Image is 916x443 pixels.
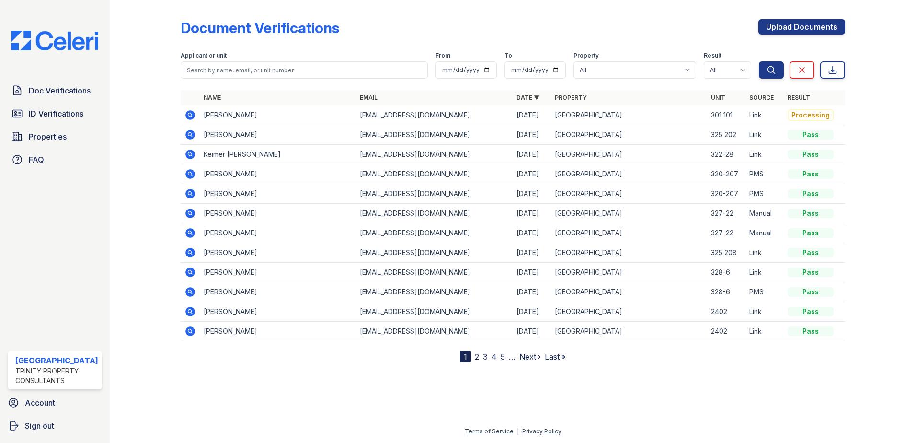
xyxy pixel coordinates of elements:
[200,302,356,322] td: [PERSON_NAME]
[745,204,784,223] td: Manual
[551,322,708,341] td: [GEOGRAPHIC_DATA]
[200,105,356,125] td: [PERSON_NAME]
[513,204,551,223] td: [DATE]
[8,104,102,123] a: ID Verifications
[707,282,745,302] td: 328-6
[356,223,513,243] td: [EMAIL_ADDRESS][DOMAIN_NAME]
[707,223,745,243] td: 327-22
[707,145,745,164] td: 322-28
[745,322,784,341] td: Link
[181,61,428,79] input: Search by name, email, or unit number
[29,108,83,119] span: ID Verifications
[551,184,708,204] td: [GEOGRAPHIC_DATA]
[513,223,551,243] td: [DATE]
[204,94,221,101] a: Name
[513,105,551,125] td: [DATE]
[545,352,566,361] a: Last »
[356,125,513,145] td: [EMAIL_ADDRESS][DOMAIN_NAME]
[711,94,725,101] a: Unit
[513,164,551,184] td: [DATE]
[745,282,784,302] td: PMS
[504,52,512,59] label: To
[200,164,356,184] td: [PERSON_NAME]
[200,243,356,263] td: [PERSON_NAME]
[745,302,784,322] td: Link
[181,52,227,59] label: Applicant or unit
[517,428,519,435] div: |
[356,243,513,263] td: [EMAIL_ADDRESS][DOMAIN_NAME]
[745,105,784,125] td: Link
[745,164,784,184] td: PMS
[707,243,745,263] td: 325 208
[788,109,834,121] div: Processing
[788,326,834,336] div: Pass
[707,164,745,184] td: 320-207
[200,145,356,164] td: Keimer [PERSON_NAME]
[29,85,91,96] span: Doc Verifications
[551,105,708,125] td: [GEOGRAPHIC_DATA]
[788,130,834,140] div: Pass
[200,322,356,341] td: [PERSON_NAME]
[513,243,551,263] td: [DATE]
[513,282,551,302] td: [DATE]
[749,94,774,101] a: Source
[707,125,745,145] td: 325 202
[573,52,599,59] label: Property
[200,263,356,282] td: [PERSON_NAME]
[707,263,745,282] td: 328-6
[435,52,450,59] label: From
[551,164,708,184] td: [GEOGRAPHIC_DATA]
[745,145,784,164] td: Link
[551,125,708,145] td: [GEOGRAPHIC_DATA]
[788,189,834,198] div: Pass
[513,302,551,322] td: [DATE]
[788,248,834,257] div: Pass
[29,131,67,142] span: Properties
[356,204,513,223] td: [EMAIL_ADDRESS][DOMAIN_NAME]
[200,282,356,302] td: [PERSON_NAME]
[745,243,784,263] td: Link
[519,352,541,361] a: Next ›
[181,19,339,36] div: Document Verifications
[4,393,106,412] a: Account
[551,145,708,164] td: [GEOGRAPHIC_DATA]
[707,184,745,204] td: 320-207
[501,352,505,361] a: 5
[356,164,513,184] td: [EMAIL_ADDRESS][DOMAIN_NAME]
[356,302,513,322] td: [EMAIL_ADDRESS][DOMAIN_NAME]
[15,355,98,366] div: [GEOGRAPHIC_DATA]
[200,204,356,223] td: [PERSON_NAME]
[25,397,55,408] span: Account
[788,268,834,277] div: Pass
[200,223,356,243] td: [PERSON_NAME]
[745,125,784,145] td: Link
[475,352,479,361] a: 2
[513,263,551,282] td: [DATE]
[551,204,708,223] td: [GEOGRAPHIC_DATA]
[745,184,784,204] td: PMS
[460,351,471,362] div: 1
[4,416,106,435] button: Sign out
[200,184,356,204] td: [PERSON_NAME]
[745,223,784,243] td: Manual
[707,105,745,125] td: 301 101
[513,125,551,145] td: [DATE]
[516,94,539,101] a: Date ▼
[4,31,106,50] img: CE_Logo_Blue-a8612792a0a2168367f1c8372b55b34899dd931a85d93a1a3d3e32e68fde9ad4.png
[522,428,561,435] a: Privacy Policy
[788,228,834,238] div: Pass
[513,184,551,204] td: [DATE]
[758,19,845,35] a: Upload Documents
[551,223,708,243] td: [GEOGRAPHIC_DATA]
[8,81,102,100] a: Doc Verifications
[25,420,54,431] span: Sign out
[200,125,356,145] td: [PERSON_NAME]
[788,209,834,218] div: Pass
[356,263,513,282] td: [EMAIL_ADDRESS][DOMAIN_NAME]
[356,322,513,341] td: [EMAIL_ADDRESS][DOMAIN_NAME]
[29,154,44,165] span: FAQ
[356,184,513,204] td: [EMAIL_ADDRESS][DOMAIN_NAME]
[707,302,745,322] td: 2402
[707,322,745,341] td: 2402
[745,263,784,282] td: Link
